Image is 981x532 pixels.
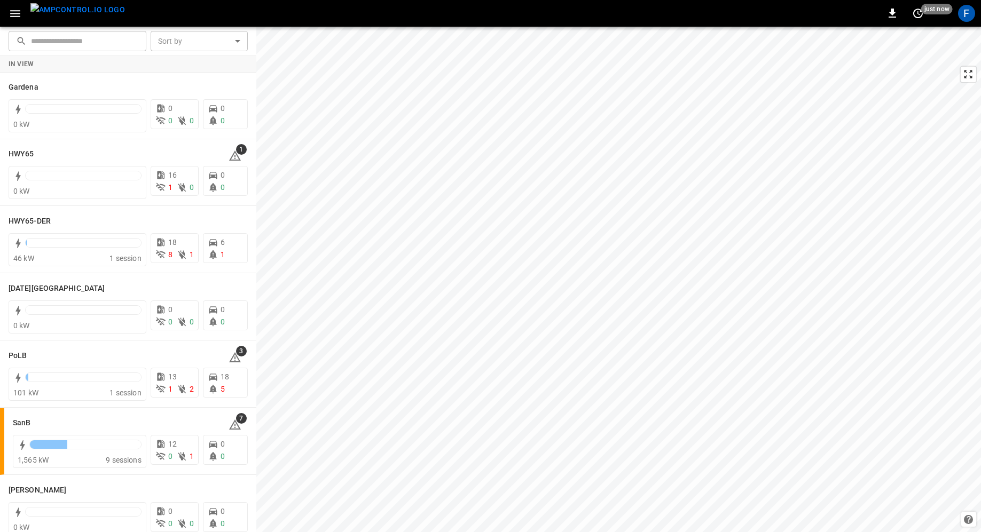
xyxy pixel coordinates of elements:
span: 0 [221,116,225,125]
span: 0 [190,116,194,125]
span: 6 [221,238,225,247]
h6: HWY65 [9,148,34,160]
h6: Vernon [9,485,66,496]
span: 0 [221,507,225,515]
span: 0 [168,305,172,314]
strong: In View [9,60,34,68]
span: just now [921,4,953,14]
span: 0 [168,507,172,515]
span: 1 [190,452,194,460]
span: 0 [221,305,225,314]
h6: Karma Center [9,283,105,295]
h6: Gardena [9,82,38,93]
span: 8 [168,250,172,259]
span: 0 [168,104,172,113]
span: 1 [190,250,194,259]
span: 0 [221,519,225,528]
h6: PoLB [9,350,27,362]
span: 0 [168,317,172,326]
span: 101 kW [13,388,38,397]
span: 1 session [109,254,141,263]
span: 0 [190,183,194,192]
img: ampcontrol.io logo [30,3,125,17]
span: 13 [168,372,177,381]
span: 0 [221,104,225,113]
span: 0 [190,519,194,528]
span: 0 kW [13,187,30,195]
span: 0 [168,452,172,460]
span: 0 [221,452,225,460]
span: 1,565 kW [18,456,49,464]
span: 18 [168,238,177,247]
span: 46 kW [13,254,34,263]
span: 12 [168,440,177,448]
span: 16 [168,171,177,179]
span: 1 [236,144,247,155]
span: 0 [221,171,225,179]
h6: SanB [13,417,30,429]
span: 3 [236,346,247,356]
div: profile-icon [958,5,975,22]
span: 1 [168,385,172,393]
span: 7 [236,413,247,424]
button: set refresh interval [909,5,927,22]
span: 0 kW [13,120,30,129]
span: 9 sessions [106,456,142,464]
span: 0 [221,317,225,326]
span: 0 [168,116,172,125]
h6: HWY65-DER [9,216,51,227]
span: 0 kW [13,321,30,330]
span: 2 [190,385,194,393]
span: 0 [168,519,172,528]
span: 5 [221,385,225,393]
span: 1 [221,250,225,259]
span: 0 [190,317,194,326]
span: 1 session [109,388,141,397]
span: 0 [221,183,225,192]
span: 0 kW [13,523,30,531]
span: 1 [168,183,172,192]
span: 0 [221,440,225,448]
span: 18 [221,372,229,381]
